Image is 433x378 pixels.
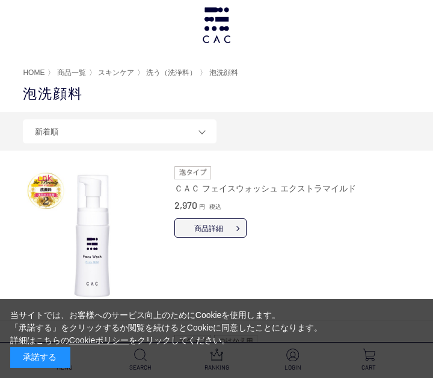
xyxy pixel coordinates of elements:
a: HOME [23,68,45,77]
div: ＣＡＣ フェイスウォッシュ エクストラマイルド [174,183,410,195]
span: 商品詳細 [174,218,247,238]
span: 2,970 [174,199,197,211]
span: スキンケア [98,68,134,77]
span: 円 [199,203,205,210]
li: 〉 [200,68,241,78]
a: Cookieポリシー [69,335,129,345]
span: 洗う（洗浄料） [146,68,197,77]
span: 商品一覧 [57,68,86,77]
a: 商品一覧 [55,68,85,77]
div: 新着順 [23,119,216,144]
img: ＣＡＣ フェイスウォッシュ エクストラマイルド [23,166,162,305]
a: ＣＡＣ フェイスウォッシュ エクストラマイルド 泡タイプ ＣＡＣ フェイスウォッシュ エクストラマイルド 2,970 円 税込 商品詳細 [23,166,410,305]
span: 税込 [209,203,221,210]
img: 泡タイプ [174,166,211,179]
a: 泡洗顔料 [207,68,238,77]
div: 当サイトでは、お客様へのサービス向上のためにCookieを使用します。 「承諾する」をクリックするか閲覧を続けるとCookieに同意したことになります。 詳細はこちらの をクリックしてください。 [10,309,323,347]
span: 泡洗顔料 [209,68,238,77]
div: 承諾する [10,347,70,368]
li: 〉 [137,68,200,78]
img: logo [201,7,233,43]
li: 〉 [48,68,88,78]
a: 洗う（洗浄料） [144,68,197,77]
a: スキンケア [96,68,134,77]
li: 〉 [89,68,137,78]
